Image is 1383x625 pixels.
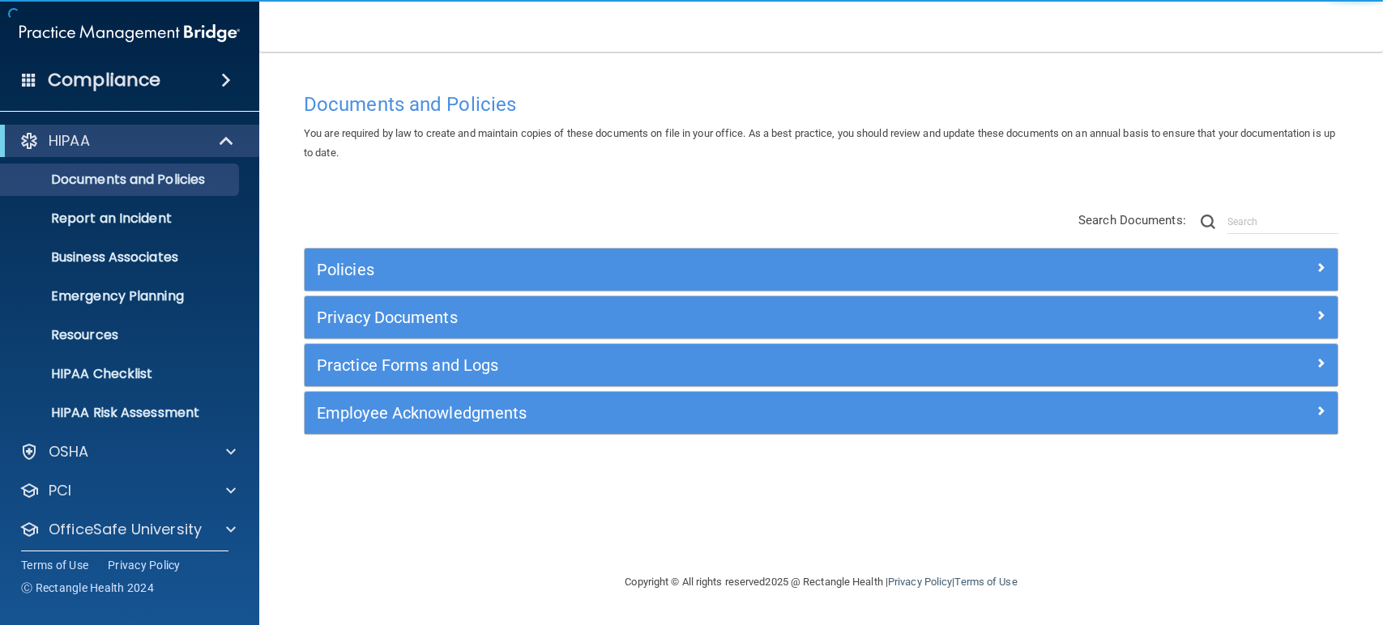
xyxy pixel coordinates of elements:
[19,131,235,151] a: HIPAA
[304,94,1338,115] h4: Documents and Policies
[19,17,240,49] img: PMB logo
[19,520,236,539] a: OfficeSafe University
[304,127,1335,159] span: You are required by law to create and maintain copies of these documents on file in your office. ...
[48,69,160,91] h4: Compliance
[11,405,232,421] p: HIPAA Risk Assessment
[11,249,232,266] p: Business Associates
[888,576,952,588] a: Privacy Policy
[21,580,154,596] span: Ⓒ Rectangle Health 2024
[21,557,88,573] a: Terms of Use
[1078,213,1186,227] span: Search Documents:
[108,557,181,573] a: Privacy Policy
[317,308,1067,326] h5: Privacy Documents
[954,576,1017,588] a: Terms of Use
[1227,210,1338,234] input: Search
[317,304,1325,330] a: Privacy Documents
[19,481,236,500] a: PCI
[317,257,1325,283] a: Policies
[1201,215,1215,229] img: ic-search.3b580494.png
[317,352,1325,378] a: Practice Forms and Logs
[317,400,1325,426] a: Employee Acknowledgments
[11,288,232,304] p: Emergency Planning
[11,366,232,382] p: HIPAA Checklist
[49,442,89,461] p: OSHA
[11,210,232,227] p: Report an Incident
[49,520,202,539] p: OfficeSafe University
[19,442,236,461] a: OSHA
[11,327,232,343] p: Resources
[49,131,90,151] p: HIPAA
[317,356,1067,374] h5: Practice Forms and Logs
[317,404,1067,422] h5: Employee Acknowledgments
[526,556,1117,608] div: Copyright © All rights reserved 2025 @ Rectangle Health | |
[11,172,232,188] p: Documents and Policies
[317,261,1067,278] h5: Policies
[49,481,71,500] p: PCI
